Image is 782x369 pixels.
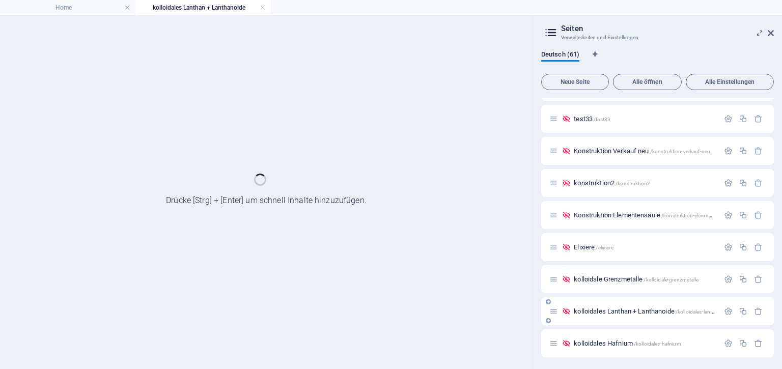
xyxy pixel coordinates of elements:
[739,147,747,155] div: Duplizieren
[650,149,710,154] span: /konstruktion-verkauf-neu
[676,309,749,315] span: /kolloidales-lanthan-lanthanoide
[571,276,719,282] div: kolloidale Grenzmetalle/kolloidale-grenzmetalle
[574,307,749,315] span: kolloidales Lanthan + Lanthanoide
[571,212,719,218] div: Konstruktion Elementensäule/konstruktion-elementensaeule
[541,50,774,70] div: Sprachen-Tabs
[574,211,733,219] span: Klick, um Seite zu öffnen
[596,245,613,250] span: /elixiere
[574,179,650,187] span: Klick, um Seite zu öffnen
[690,79,769,85] span: Alle Einstellungen
[541,48,579,63] span: Deutsch (61)
[739,339,747,348] div: Duplizieren
[574,243,613,251] span: Klick, um Seite zu öffnen
[574,115,610,123] span: Klick, um Seite zu öffnen
[618,79,677,85] span: Alle öffnen
[724,179,733,187] div: Einstellungen
[754,211,763,219] div: Entfernen
[135,2,271,13] h4: kolloidales Lanthan + Lanthanoide
[571,180,719,186] div: konstruktion2/konstruktion2
[724,307,733,316] div: Einstellungen
[739,179,747,187] div: Duplizieren
[571,116,719,122] div: test33/test33
[754,339,763,348] div: Entfernen
[571,308,719,315] div: kolloidales Lanthan + Lanthanoide/kolloidales-lanthan-lanthanoide
[561,33,753,42] h3: Verwalte Seiten und Einstellungen
[724,243,733,251] div: Einstellungen
[739,275,747,283] div: Duplizieren
[754,275,763,283] div: Entfernen
[724,275,733,283] div: Einstellungen
[561,24,774,33] h2: Seiten
[571,148,719,154] div: Konstruktion Verkauf neu/konstruktion-verkauf-neu
[661,213,733,218] span: /konstruktion-elementensaeule
[571,340,719,347] div: kolloidales Hafnium/kolloidales-hafnium
[754,179,763,187] div: Entfernen
[634,341,681,347] span: /kolloidales-hafnium
[724,339,733,348] div: Einstellungen
[574,339,681,347] span: Klick, um Seite zu öffnen
[724,211,733,219] div: Einstellungen
[724,115,733,123] div: Einstellungen
[574,147,710,155] span: Klick, um Seite zu öffnen
[754,115,763,123] div: Entfernen
[546,79,604,85] span: Neue Seite
[754,307,763,316] div: Entfernen
[739,115,747,123] div: Duplizieren
[574,275,699,283] span: Klick, um Seite zu öffnen
[739,211,747,219] div: Duplizieren
[754,147,763,155] div: Entfernen
[616,181,650,186] span: /konstruktion2
[613,74,682,90] button: Alle öffnen
[739,243,747,251] div: Duplizieren
[686,74,774,90] button: Alle Einstellungen
[644,277,698,282] span: /kolloidale-grenzmetalle
[739,307,747,316] div: Duplizieren
[541,74,609,90] button: Neue Seite
[571,244,719,250] div: Elixiere/elixiere
[594,117,610,122] span: /test33
[754,243,763,251] div: Entfernen
[724,147,733,155] div: Einstellungen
